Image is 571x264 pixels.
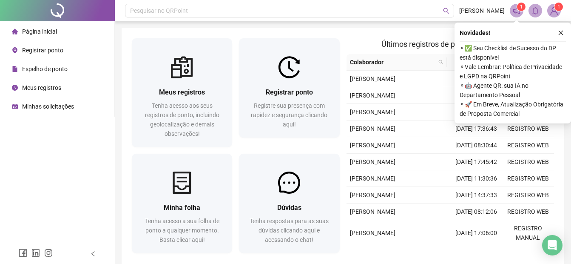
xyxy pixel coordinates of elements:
[460,100,566,118] span: ⚬ 🚀 Em Breve, Atualização Obrigatória de Proposta Comercial
[90,251,96,257] span: left
[450,104,502,121] td: [DATE] 12:12:15
[22,66,68,72] span: Espelho de ponto
[12,103,18,109] span: schedule
[450,204,502,220] td: [DATE] 08:12:06
[460,43,566,62] span: ⚬ ✅ Seu Checklist de Sucesso do DP está disponível
[450,220,502,246] td: [DATE] 17:06:00
[250,218,329,243] span: Tenha respostas para as suas dúvidas clicando aqui e acessando o chat!
[502,204,554,220] td: REGISTRO WEB
[22,103,74,110] span: Minhas solicitações
[554,3,563,11] sup: Atualize o seu contato no menu Meus Dados
[12,66,18,72] span: file
[12,47,18,53] span: environment
[350,142,395,149] span: [PERSON_NAME]
[350,109,395,115] span: [PERSON_NAME]
[22,47,63,54] span: Registrar ponto
[459,6,505,15] span: [PERSON_NAME]
[350,192,395,198] span: [PERSON_NAME]
[350,208,395,215] span: [PERSON_NAME]
[460,81,566,100] span: ⚬ 🤖 Agente QR: sua IA no Departamento Pessoal
[12,29,18,34] span: home
[350,57,435,67] span: Colaborador
[502,170,554,187] td: REGISTRO WEB
[31,249,40,257] span: linkedin
[502,137,554,154] td: REGISTRO WEB
[443,8,449,14] span: search
[513,7,520,14] span: notification
[548,4,560,17] img: 90024
[132,38,232,147] a: Meus registrosTenha acesso aos seus registros de ponto, incluindo geolocalização e demais observa...
[44,249,53,257] span: instagram
[437,56,445,69] span: search
[557,4,560,10] span: 1
[502,121,554,137] td: REGISTRO WEB
[502,220,554,246] td: REGISTRO MANUAL
[350,125,395,132] span: [PERSON_NAME]
[450,71,502,87] td: [DATE] 12:02:04
[350,92,395,99] span: [PERSON_NAME]
[450,137,502,154] td: [DATE] 08:30:44
[520,4,523,10] span: 1
[438,60,443,65] span: search
[145,218,219,243] span: Tenha acesso a sua folha de ponto a qualquer momento. Basta clicar aqui!
[460,28,490,37] span: Novidades !
[132,154,232,253] a: Minha folhaTenha acesso a sua folha de ponto a qualquer momento. Basta clicar aqui!
[19,249,27,257] span: facebook
[542,235,562,255] div: Open Intercom Messenger
[239,38,339,138] a: Registrar pontoRegistre sua presença com rapidez e segurança clicando aqui!
[239,154,339,253] a: DúvidasTenha respostas para as suas dúvidas clicando aqui e acessando o chat!
[381,40,519,49] span: Últimos registros de ponto sincronizados
[251,102,327,128] span: Registre sua presença com rapidez e segurança clicando aqui!
[350,230,395,236] span: [PERSON_NAME]
[159,88,205,96] span: Meus registros
[450,154,502,170] td: [DATE] 17:45:42
[531,7,539,14] span: bell
[350,175,395,182] span: [PERSON_NAME]
[277,204,301,212] span: Dúvidas
[22,28,57,35] span: Página inicial
[350,75,395,82] span: [PERSON_NAME]
[450,87,502,104] td: [DATE] 18:00:13
[517,3,526,11] sup: 1
[460,62,566,81] span: ⚬ Vale Lembrar: Política de Privacidade e LGPD na QRPoint
[350,158,395,165] span: [PERSON_NAME]
[450,170,502,187] td: [DATE] 11:30:36
[164,204,200,212] span: Minha folha
[502,154,554,170] td: REGISTRO WEB
[558,30,564,36] span: close
[450,121,502,137] td: [DATE] 17:36:43
[447,54,497,71] th: Data/Hora
[12,85,18,91] span: clock-circle
[502,187,554,204] td: REGISTRO WEB
[145,102,219,137] span: Tenha acesso aos seus registros de ponto, incluindo geolocalização e demais observações!
[22,84,61,91] span: Meus registros
[450,187,502,204] td: [DATE] 14:37:33
[450,57,487,67] span: Data/Hora
[266,88,313,96] span: Registrar ponto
